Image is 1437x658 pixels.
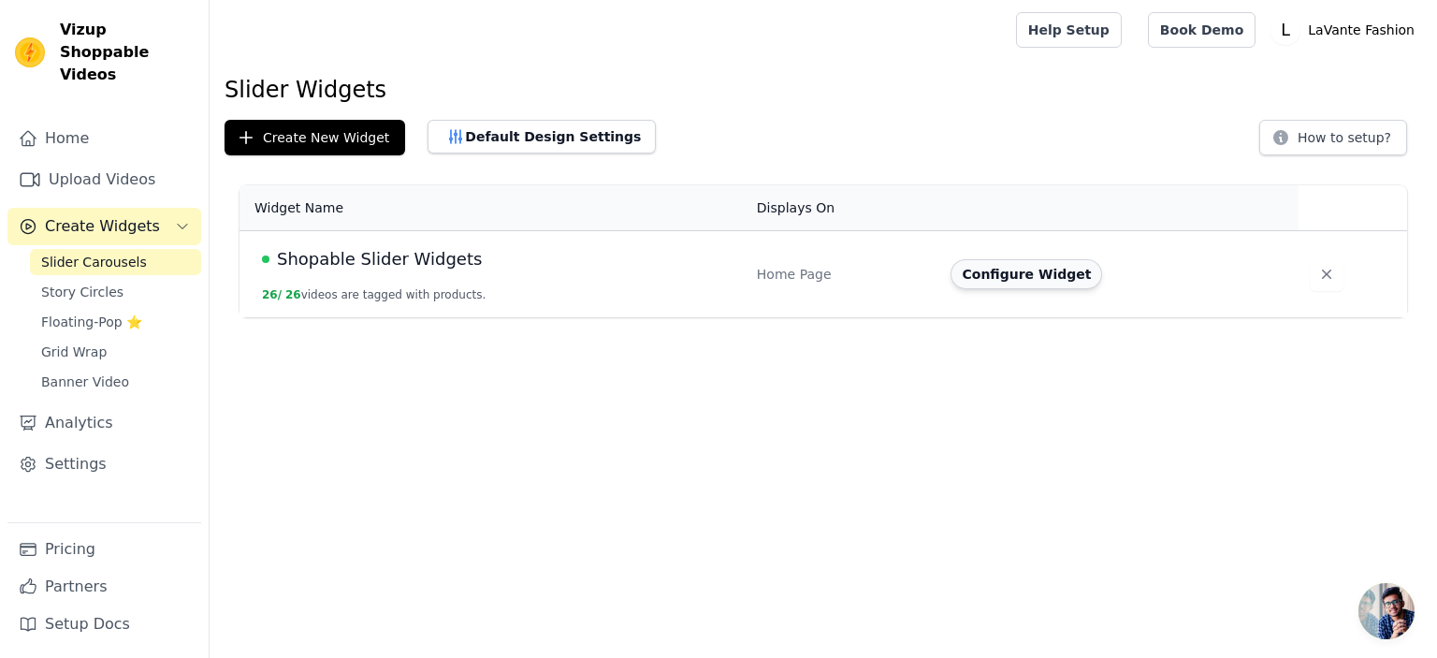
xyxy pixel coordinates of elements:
[30,279,201,305] a: Story Circles
[1310,257,1343,291] button: Delete widget
[951,259,1102,289] button: Configure Widget
[1358,583,1415,639] div: Open chat
[1259,133,1407,151] a: How to setup?
[30,249,201,275] a: Slider Carousels
[7,404,201,442] a: Analytics
[41,313,142,331] span: Floating-Pop ⭐
[277,246,482,272] span: Shopable Slider Widgets
[262,256,269,263] span: Live Published
[262,288,282,301] span: 26 /
[1016,12,1122,48] a: Help Setup
[239,185,746,231] th: Widget Name
[225,120,405,155] button: Create New Widget
[1259,120,1407,155] button: How to setup?
[746,185,940,231] th: Displays On
[30,309,201,335] a: Floating-Pop ⭐
[41,343,107,361] span: Grid Wrap
[428,120,656,154] button: Default Design Settings
[41,253,147,271] span: Slider Carousels
[60,19,194,86] span: Vizup Shoppable Videos
[1270,13,1422,47] button: L LaVante Fashion
[757,265,929,284] div: Home Page
[41,373,129,391] span: Banner Video
[7,446,201,483] a: Settings
[1281,21,1290,39] text: L
[285,288,301,301] span: 26
[7,531,201,568] a: Pricing
[7,568,201,606] a: Partners
[45,215,160,238] span: Create Widgets
[1300,13,1422,47] p: LaVante Fashion
[30,369,201,395] a: Banner Video
[41,283,123,301] span: Story Circles
[1148,12,1256,48] a: Book Demo
[225,75,1422,105] h1: Slider Widgets
[30,339,201,365] a: Grid Wrap
[262,287,486,302] button: 26/ 26videos are tagged with products.
[7,161,201,198] a: Upload Videos
[15,37,45,67] img: Vizup
[7,208,201,245] button: Create Widgets
[7,120,201,157] a: Home
[7,606,201,643] a: Setup Docs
